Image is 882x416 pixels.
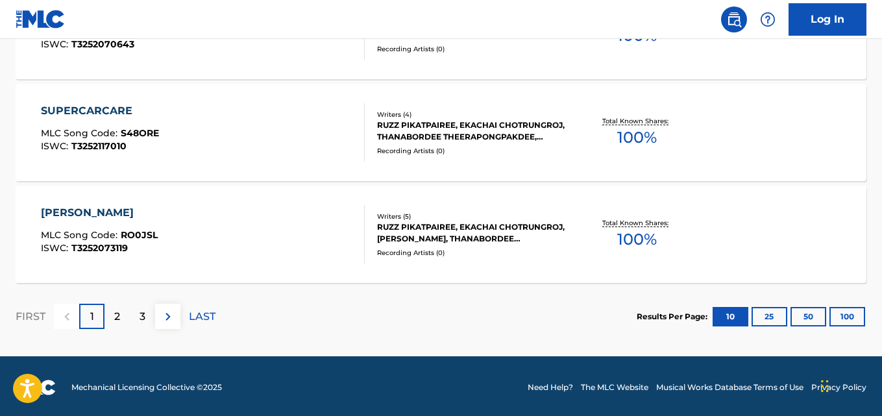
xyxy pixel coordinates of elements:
div: Writers ( 5 ) [377,212,567,221]
div: Drag [821,367,829,406]
p: LAST [189,309,215,324]
a: SUPERCARCAREMLC Song Code:S48OREISWC:T3252117010Writers (4)RUZZ PIKATPAIREE, EKACHAI CHOTRUNGROJ,... [16,84,866,181]
img: search [726,12,742,27]
div: SUPERCARCARE [41,103,159,119]
button: 10 [713,307,748,326]
img: right [160,309,176,324]
span: 100 % [617,228,657,251]
span: MLC Song Code : [41,127,121,139]
button: 50 [790,307,826,326]
img: MLC Logo [16,10,66,29]
span: S48ORE [121,127,159,139]
a: Need Help? [528,382,573,393]
button: 25 [752,307,787,326]
div: [PERSON_NAME] [41,205,158,221]
a: Log In [789,3,866,36]
a: The MLC Website [581,382,648,393]
p: Results Per Page: [637,311,711,323]
span: T3252117010 [71,140,127,152]
span: ISWC : [41,242,71,254]
img: help [760,12,776,27]
p: 3 [140,309,145,324]
p: FIRST [16,309,45,324]
button: 100 [829,307,865,326]
div: RUZZ PIKATPAIREE, EKACHAI CHOTRUNGROJ, THANABORDEE THEERAPONGPAKDEE, SMALLROOM LTD. [377,119,567,143]
div: Writers ( 4 ) [377,110,567,119]
a: Musical Works Database Terms of Use [656,382,803,393]
span: ISWC : [41,140,71,152]
span: T3252070643 [71,38,134,50]
span: 100 % [617,126,657,149]
a: [PERSON_NAME]MLC Song Code:RO0JSLISWC:T3252073119Writers (5)RUZZ PIKATPAIREE, EKACHAI CHOTRUNGROJ... [16,186,866,283]
p: 1 [90,309,94,324]
span: T3252073119 [71,242,128,254]
span: ISWC : [41,38,71,50]
div: RUZZ PIKATPAIREE, EKACHAI CHOTRUNGROJ, [PERSON_NAME], THANABORDEE THEERAPONGPAKDEE, SMALLROOM LTD. [377,221,567,245]
p: 2 [114,309,120,324]
div: Recording Artists ( 0 ) [377,44,567,54]
div: Recording Artists ( 0 ) [377,146,567,156]
a: Public Search [721,6,747,32]
span: RO0JSL [121,229,158,241]
p: Total Known Shares: [602,218,672,228]
span: MLC Song Code : [41,229,121,241]
div: Help [755,6,781,32]
div: Recording Artists ( 0 ) [377,248,567,258]
span: Mechanical Licensing Collective © 2025 [71,382,222,393]
p: Total Known Shares: [602,116,672,126]
a: Privacy Policy [811,382,866,393]
iframe: Chat Widget [817,354,882,416]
